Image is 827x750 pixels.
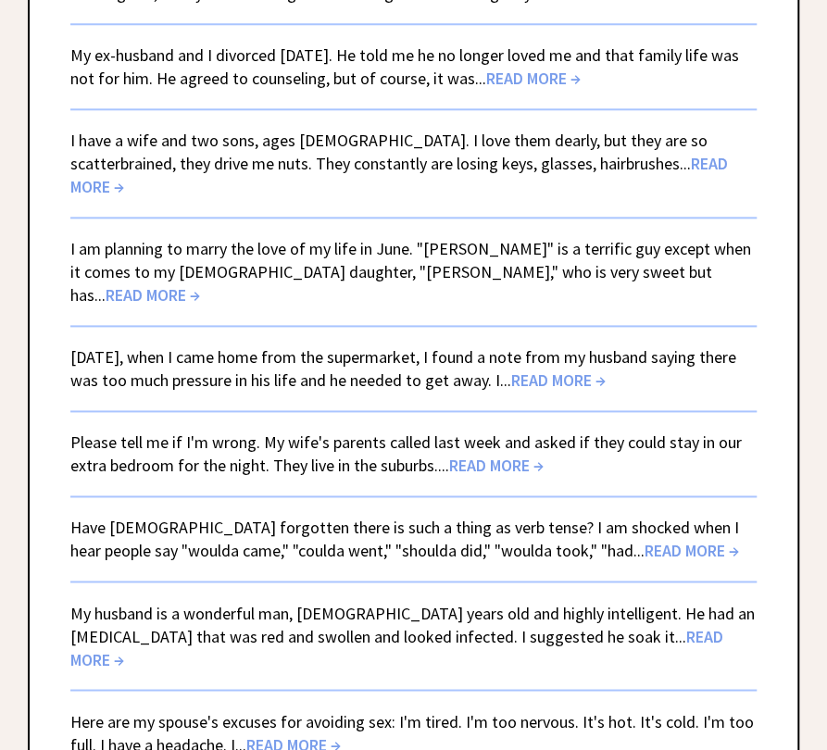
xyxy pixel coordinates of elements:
[70,44,739,89] a: My ex-husband and I divorced [DATE]. He told me he no longer loved me and that family life was no...
[486,68,581,89] span: READ MORE →
[70,238,751,306] a: I am planning to marry the love of my life in June. "[PERSON_NAME]" is a terrific guy except when...
[106,284,200,306] span: READ MORE →
[70,153,728,197] span: READ MORE →
[449,455,544,476] span: READ MORE →
[70,346,736,391] a: [DATE], when I came home from the supermarket, I found a note from my husband saying there was to...
[70,431,742,476] a: Please tell me if I'm wrong. My wife's parents called last week and asked if they could stay in o...
[70,625,723,669] span: READ MORE →
[511,369,606,391] span: READ MORE →
[70,602,755,669] a: My husband is a wonderful man, [DEMOGRAPHIC_DATA] years old and highly intelligent. He had an [ME...
[645,540,739,561] span: READ MORE →
[70,130,728,197] a: I have a wife and two sons, ages [DEMOGRAPHIC_DATA]. I love them dearly, but they are so scatterb...
[70,517,739,561] a: Have [DEMOGRAPHIC_DATA] forgotten there is such a thing as verb tense? I am shocked when I hear p...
